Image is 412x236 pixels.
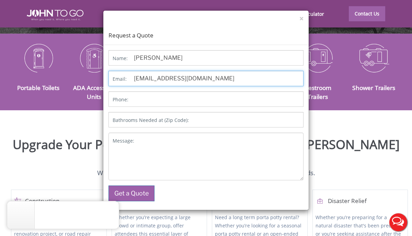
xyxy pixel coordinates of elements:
h4: Request a Quote [108,22,304,40]
label: Bathrooms Needed at (Zip Code): [113,117,189,124]
label: Email: [113,76,127,82]
label: Message: [113,137,134,144]
label: Phone: [113,96,128,103]
button: Live Chat [385,209,412,236]
form: Contact form [103,45,309,210]
button: Get a Quote [108,186,154,201]
button: × [299,15,304,22]
label: Name: [113,55,128,62]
